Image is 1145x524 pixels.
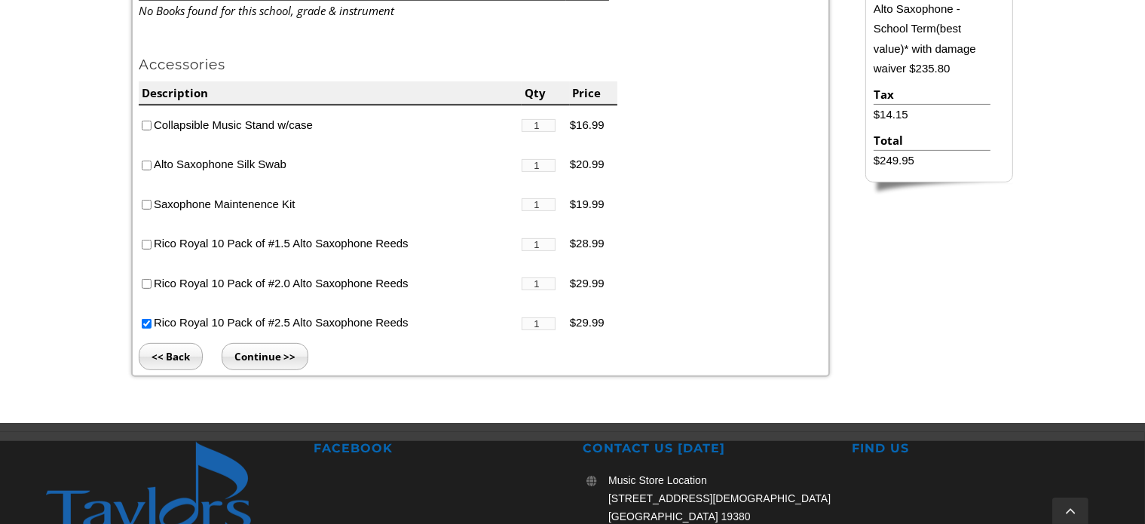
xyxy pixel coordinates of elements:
li: $28.99 [570,224,618,264]
h2: FIND US [852,441,1100,457]
li: Total [874,130,990,151]
li: Description [139,81,522,106]
li: $249.95 [874,151,990,170]
input: Continue >> [222,343,308,370]
li: Rico Royal 10 Pack of #2.5 Alto Saxophone Reeds [139,303,522,343]
h2: CONTACT US [DATE] [583,441,831,457]
img: sidebar-footer.png [865,182,1013,196]
li: $19.99 [570,185,618,225]
li: Alto Saxophone Silk Swab [139,145,522,185]
li: $29.99 [570,264,618,304]
li: $14.15 [874,105,990,124]
h2: FACEBOOK [314,441,562,457]
li: Tax [874,84,990,105]
li: Collapsible Music Stand w/case [139,106,522,146]
li: $29.99 [570,303,618,343]
li: Qty [522,81,570,106]
em: No Books found for this school, grade & instrument [139,3,394,18]
li: Rico Royal 10 Pack of #1.5 Alto Saxophone Reeds [139,224,522,264]
li: Saxophone Maintenence Kit [139,185,522,225]
li: Price [570,81,618,106]
h2: Accessories [139,55,823,74]
li: $20.99 [570,145,618,185]
li: $16.99 [570,106,618,146]
input: << Back [139,343,203,370]
li: Rico Royal 10 Pack of #2.0 Alto Saxophone Reeds [139,264,522,304]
